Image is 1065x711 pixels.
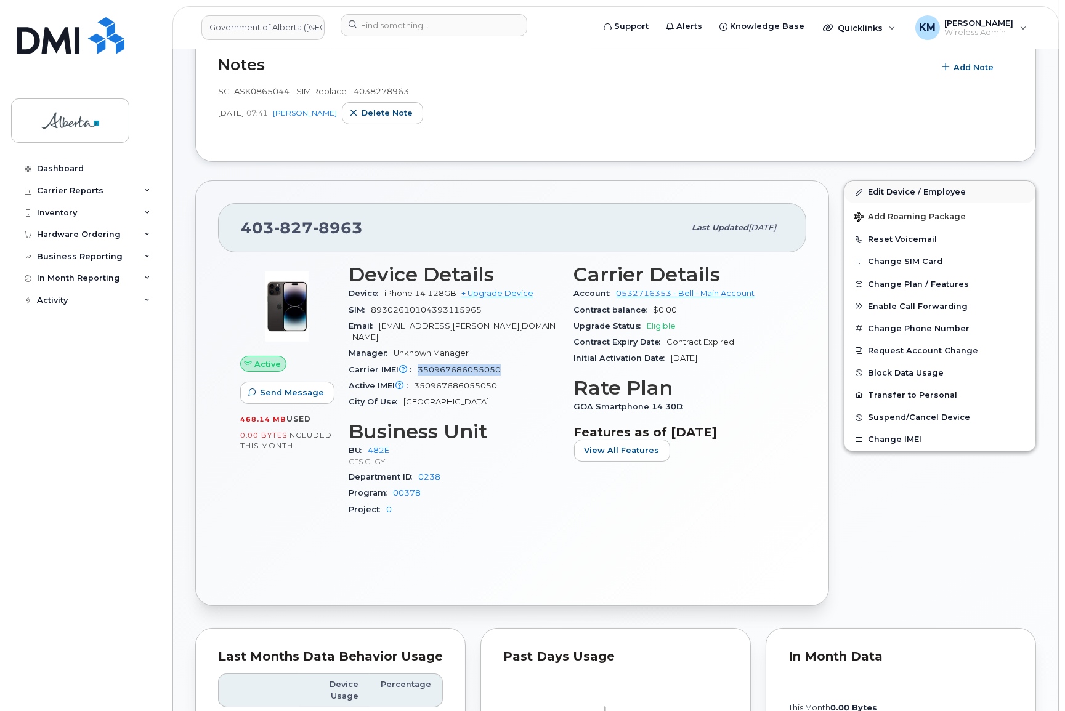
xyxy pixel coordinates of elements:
span: SCTASK0865044 - SIM Replace - 4038278963 [218,86,409,96]
button: Suspend/Cancel Device [844,406,1035,428]
h3: Carrier Details [574,263,785,286]
a: Government of Alberta (GOA) [201,15,325,40]
button: Change IMEI [844,428,1035,451]
span: Suspend/Cancel Device [868,413,970,422]
span: GOA Smartphone 14 30D [574,402,690,411]
span: 468.14 MB [240,415,286,424]
a: + Upgrade Device [461,289,533,298]
span: [GEOGRAPHIC_DATA] [403,397,489,406]
div: Past Days Usage [503,651,728,663]
a: 482E [368,446,389,455]
div: Last Months Data Behavior Usage [218,651,443,663]
div: Kay Mah [907,15,1035,40]
a: Support [595,14,657,39]
button: Block Data Usage [844,362,1035,384]
span: Knowledge Base [730,20,804,33]
span: $0.00 [654,305,678,315]
span: Support [614,20,649,33]
img: image20231002-3703462-njx0qo.jpeg [250,270,324,343]
span: Department ID [349,472,418,481]
button: Transfer to Personal [844,384,1035,406]
span: [DATE] [671,353,698,363]
span: Carrier IMEI [349,365,418,374]
th: Device Usage [299,673,370,707]
button: View All Features [574,440,670,462]
span: 89302610104393115965 [371,305,482,315]
span: Unknown Manager [394,348,469,358]
span: Wireless Admin [945,28,1014,38]
span: used [286,414,311,424]
button: Change SIM Card [844,251,1035,273]
span: BU [349,446,368,455]
span: View All Features [585,444,660,456]
span: KM [919,20,936,35]
span: Initial Activation Date [574,353,671,363]
span: Device [349,289,384,298]
a: Knowledge Base [711,14,813,39]
span: 827 [274,219,313,237]
span: Delete note [362,107,413,119]
span: 07:41 [246,108,268,118]
a: 0238 [418,472,440,481]
button: Send Message [240,382,334,404]
a: 0532716353 - Bell - Main Account [617,289,755,298]
span: Alerts [676,20,702,33]
input: Find something... [341,14,527,36]
span: Manager [349,348,394,358]
span: [DATE] [218,108,244,118]
span: Quicklinks [838,23,883,33]
span: Last updated [692,223,748,232]
button: Add Roaming Package [844,203,1035,228]
span: SIM [349,305,371,315]
span: City Of Use [349,397,403,406]
button: Change Plan / Features [844,273,1035,295]
button: Request Account Change [844,340,1035,362]
span: Active IMEI [349,381,414,390]
div: In Month Data [788,651,1013,663]
span: Contract balance [574,305,654,315]
h3: Features as of [DATE] [574,425,785,440]
span: Add Roaming Package [854,212,966,223]
button: Change Phone Number [844,318,1035,340]
th: Percentage [370,673,443,707]
p: CFS CLGY [349,456,559,467]
a: Edit Device / Employee [844,181,1035,203]
span: Enable Call Forwarding [868,302,968,311]
span: [EMAIL_ADDRESS][PERSON_NAME][DOMAIN_NAME] [349,321,556,342]
span: [DATE] [748,223,776,232]
span: Program [349,488,393,497]
span: Contract Expired [667,337,735,347]
span: 403 [241,219,363,237]
span: 350967686055050 [414,381,497,390]
a: [PERSON_NAME] [273,108,337,118]
span: iPhone 14 128GB [384,289,456,298]
h3: Rate Plan [574,377,785,399]
span: [PERSON_NAME] [945,18,1014,28]
span: Send Message [260,387,324,398]
span: 8963 [313,219,363,237]
button: Reset Voicemail [844,228,1035,251]
h3: Business Unit [349,420,559,443]
span: Account [574,289,617,298]
button: Delete note [342,102,423,124]
div: Quicklinks [814,15,904,40]
a: Alerts [657,14,711,39]
span: 0.00 Bytes [240,431,287,440]
button: Add Note [934,56,1004,78]
span: Eligible [647,321,676,331]
span: 350967686055050 [418,365,501,374]
button: Enable Call Forwarding [844,295,1035,318]
span: Contract Expiry Date [574,337,667,347]
span: Add Note [954,62,994,73]
span: Project [349,505,386,514]
h3: Device Details [349,263,559,286]
span: Upgrade Status [574,321,647,331]
span: Change Plan / Features [868,279,969,289]
a: 00378 [393,488,421,497]
span: Email [349,321,379,331]
a: 0 [386,505,392,514]
h2: Notes [218,55,928,74]
span: Active [254,358,281,370]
